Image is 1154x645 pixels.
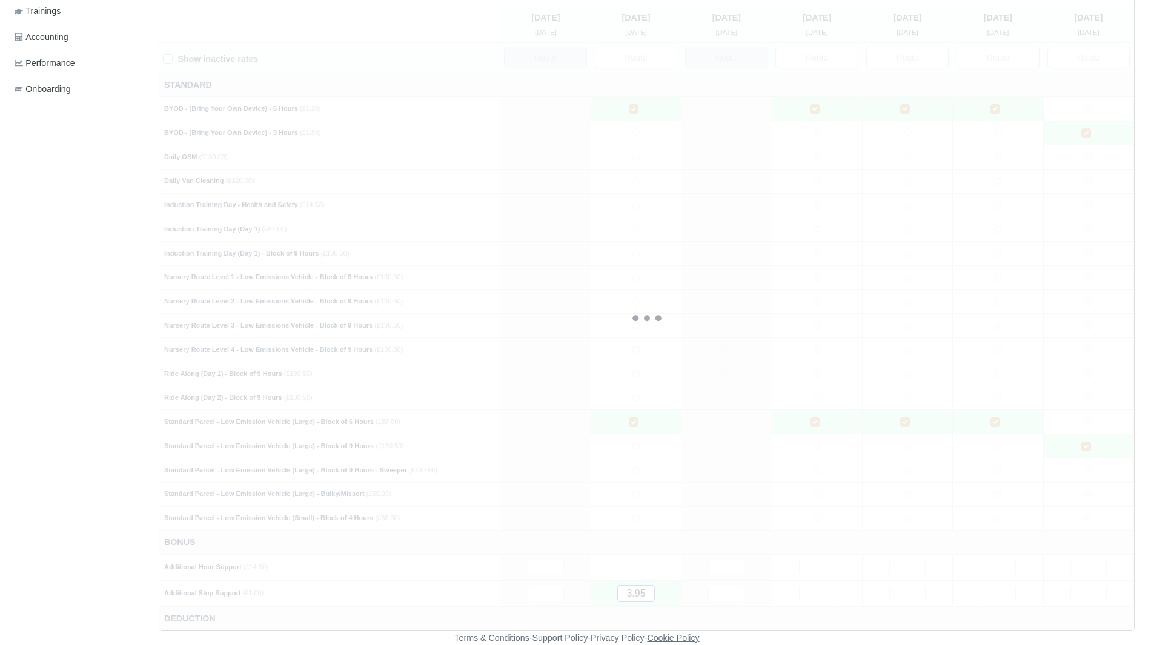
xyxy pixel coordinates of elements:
[10,78,144,101] a: Onboarding
[936,504,1154,645] iframe: Chat Widget
[532,633,588,643] a: Support Policy
[647,633,699,643] a: Cookie Policy
[15,30,68,44] span: Accounting
[15,56,75,70] span: Performance
[15,82,71,96] span: Onboarding
[10,51,144,75] a: Performance
[10,25,144,49] a: Accounting
[15,4,61,18] span: Trainings
[232,631,923,645] div: - - -
[454,633,529,643] a: Terms & Conditions
[591,633,645,643] a: Privacy Policy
